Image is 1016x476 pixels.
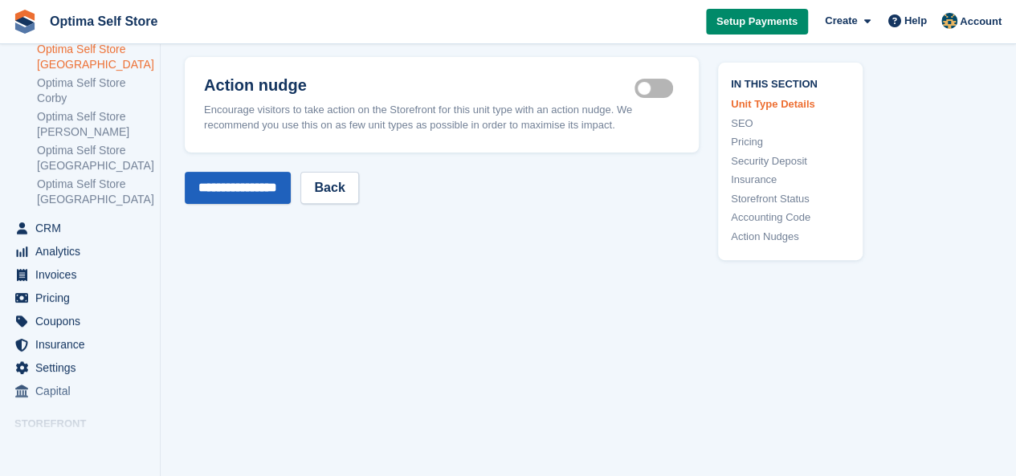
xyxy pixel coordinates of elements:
[35,217,132,239] span: CRM
[35,240,132,262] span: Analytics
[960,14,1002,30] span: Account
[731,135,850,151] a: Pricing
[706,9,808,35] a: Setup Payments
[37,109,152,140] a: Optima Self Store [PERSON_NAME]
[37,75,152,106] a: Optima Self Store Corby
[43,8,164,35] a: Optima Self Store
[35,356,132,379] span: Settings
[731,153,850,169] a: Security Deposit
[731,229,850,245] a: Action Nudges
[8,333,152,356] a: menu
[37,177,152,207] a: Optima Self Store [GEOGRAPHIC_DATA]
[300,172,358,204] a: Back
[731,210,850,226] a: Accounting Code
[35,310,132,332] span: Coupons
[133,437,152,457] a: Preview store
[37,42,152,72] a: Optima Self Store [GEOGRAPHIC_DATA]
[731,173,850,189] a: Insurance
[35,380,132,402] span: Capital
[35,287,132,309] span: Pricing
[35,263,132,286] span: Invoices
[8,287,152,309] a: menu
[14,416,160,432] span: Storefront
[37,143,152,173] a: Optima Self Store [GEOGRAPHIC_DATA]
[8,310,152,332] a: menu
[35,333,132,356] span: Insurance
[731,75,850,91] span: In this section
[8,240,152,262] a: menu
[35,436,132,458] span: Online Store
[8,380,152,402] a: menu
[731,191,850,207] a: Storefront Status
[8,217,152,239] a: menu
[204,102,679,133] div: Encourage visitors to take action on the Storefront for this unit type with an action nudge. We r...
[8,436,152,458] a: menu
[941,13,957,29] img: Alex Morgan-Jones
[904,13,927,29] span: Help
[825,13,857,29] span: Create
[8,263,152,286] a: menu
[716,14,798,30] span: Setup Payments
[731,97,850,113] a: Unit Type Details
[13,10,37,34] img: stora-icon-8386f47178a22dfd0bd8f6a31ec36ba5ce8667c1dd55bd0f319d3a0aa187defe.svg
[731,116,850,132] a: SEO
[204,76,634,96] h2: Action nudge
[8,356,152,379] a: menu
[634,87,679,89] label: Is active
